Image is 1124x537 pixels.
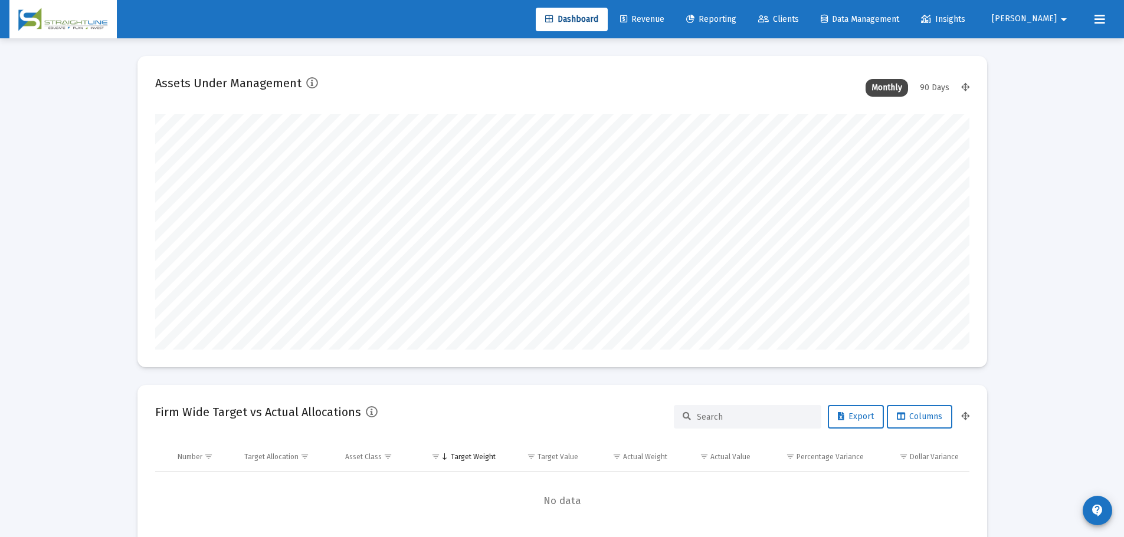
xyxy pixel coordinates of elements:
a: Clients [749,8,808,31]
span: Show filter options for column 'Target Allocation' [300,452,309,461]
span: Show filter options for column 'Actual Value' [700,452,709,461]
img: Dashboard [18,8,108,31]
span: Data Management [821,14,899,24]
button: [PERSON_NAME] [978,7,1085,31]
span: Show filter options for column 'Asset Class' [384,452,392,461]
div: Asset Class [345,452,382,462]
div: Monthly [866,79,908,97]
input: Search [697,412,812,422]
div: Percentage Variance [797,452,864,462]
td: Column Actual Weight [586,443,675,471]
td: Column Actual Value [676,443,759,471]
div: 90 Days [914,79,955,97]
mat-icon: contact_support [1090,503,1105,518]
td: Column Percentage Variance [759,443,872,471]
h2: Assets Under Management [155,74,302,93]
a: Revenue [611,8,674,31]
span: Show filter options for column 'Target Weight' [431,452,440,461]
span: Columns [897,411,942,421]
button: Export [828,405,884,429]
div: Data grid [155,443,969,531]
span: Clients [758,14,799,24]
span: Show filter options for column 'Target Value' [527,452,536,461]
div: Dollar Variance [910,452,959,462]
mat-icon: arrow_drop_down [1057,8,1071,31]
td: Column Target Allocation [236,443,337,471]
div: Number [178,452,202,462]
td: Column Asset Class [337,443,415,471]
h2: Firm Wide Target vs Actual Allocations [155,403,361,421]
span: Reporting [686,14,736,24]
span: Revenue [620,14,664,24]
a: Insights [912,8,975,31]
span: Dashboard [545,14,598,24]
span: Show filter options for column 'Percentage Variance' [786,452,795,461]
a: Data Management [811,8,909,31]
span: Show filter options for column 'Number' [204,452,213,461]
td: Column Number [169,443,237,471]
div: Target Weight [451,452,496,462]
td: Column Target Weight [415,443,504,471]
td: Column Dollar Variance [872,443,969,471]
button: Columns [887,405,952,429]
span: No data [155,495,969,508]
span: Insights [921,14,965,24]
span: Show filter options for column 'Dollar Variance' [899,452,908,461]
div: Actual Weight [623,452,667,462]
span: [PERSON_NAME] [992,14,1057,24]
span: Show filter options for column 'Actual Weight' [612,452,621,461]
span: Export [838,411,874,421]
div: Actual Value [710,452,751,462]
div: Target Value [538,452,578,462]
a: Reporting [677,8,746,31]
td: Column Target Value [504,443,587,471]
div: Target Allocation [244,452,299,462]
a: Dashboard [536,8,608,31]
